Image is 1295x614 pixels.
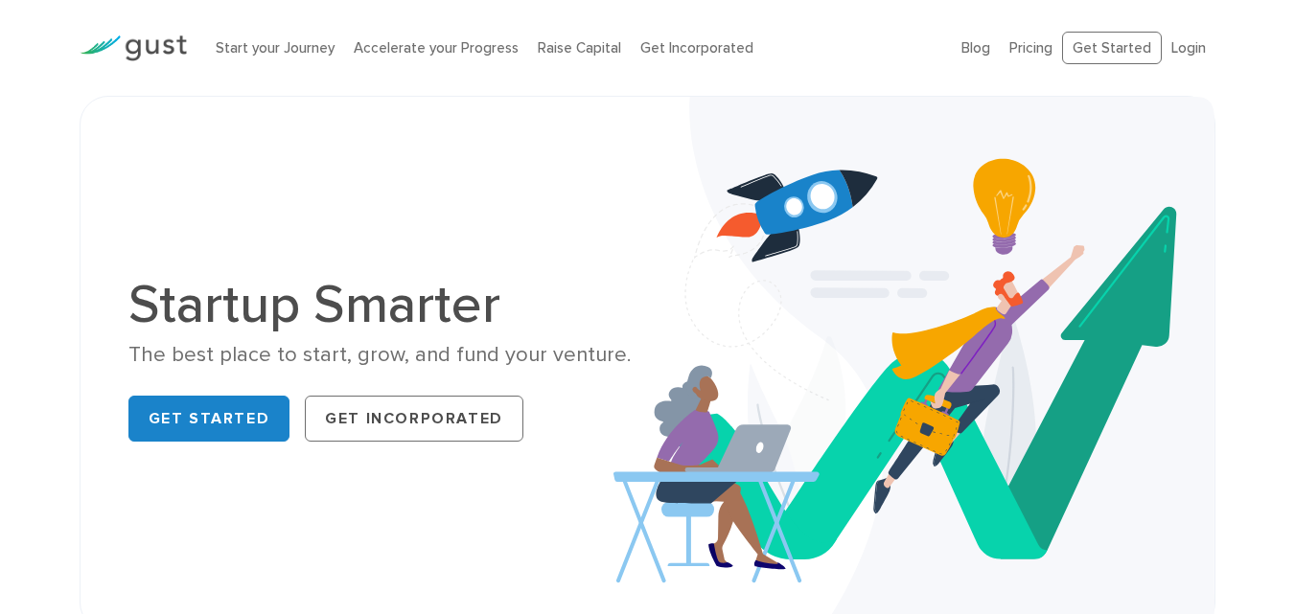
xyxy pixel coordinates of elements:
a: Login [1171,39,1206,57]
a: Get Incorporated [305,396,523,442]
img: Gust Logo [80,35,187,61]
a: Get Started [1062,32,1162,65]
a: Pricing [1009,39,1052,57]
a: Get Started [128,396,290,442]
a: Raise Capital [538,39,621,57]
h1: Startup Smarter [128,278,634,331]
div: The best place to start, grow, and fund your venture. [128,341,634,369]
a: Start your Journey [216,39,335,57]
a: Blog [961,39,990,57]
a: Get Incorporated [640,39,753,57]
a: Accelerate your Progress [354,39,519,57]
